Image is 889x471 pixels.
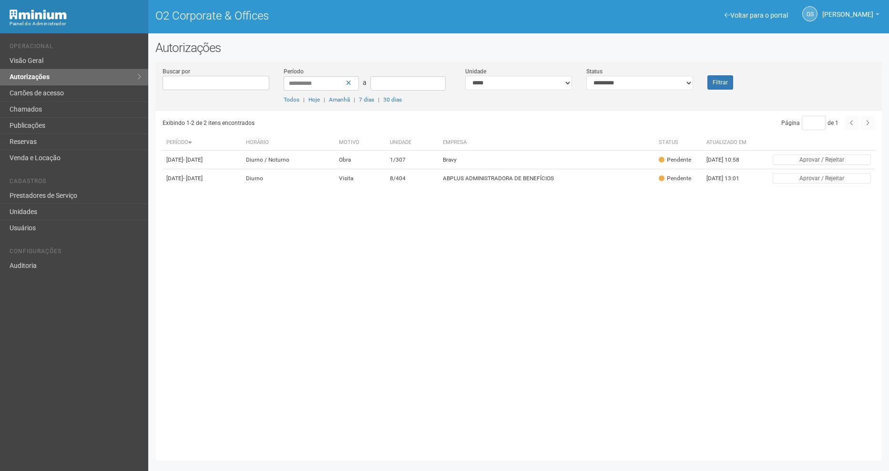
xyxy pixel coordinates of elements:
[802,6,817,21] a: GS
[155,10,511,22] h1: O2 Corporate & Offices
[359,96,374,103] a: 7 dias
[284,67,304,76] label: Período
[822,1,873,18] span: Gabriela Souza
[163,169,242,188] td: [DATE]
[386,135,439,151] th: Unidade
[155,41,882,55] h2: Autorizações
[659,156,691,164] div: Pendente
[465,67,486,76] label: Unidade
[363,79,367,86] span: a
[163,67,190,76] label: Buscar por
[335,151,386,169] td: Obra
[10,43,141,53] li: Operacional
[703,151,755,169] td: [DATE] 10:58
[773,173,871,184] button: Aprovar / Rejeitar
[586,67,603,76] label: Status
[781,120,838,126] span: Página de 1
[655,135,703,151] th: Status
[378,96,379,103] span: |
[284,96,299,103] a: Todos
[242,151,335,169] td: Diurno / Noturno
[439,135,655,151] th: Empresa
[725,11,788,19] a: Voltar para o portal
[335,169,386,188] td: Visita
[773,154,871,165] button: Aprovar / Rejeitar
[10,248,141,258] li: Configurações
[386,151,439,169] td: 1/307
[383,96,402,103] a: 30 dias
[10,10,67,20] img: Minium
[439,169,655,188] td: ABPLUS ADMINISTRADORA DE BENEFÍCIOS
[703,169,755,188] td: [DATE] 13:01
[822,12,879,20] a: [PERSON_NAME]
[163,135,242,151] th: Período
[703,135,755,151] th: Atualizado em
[707,75,733,90] button: Filtrar
[386,169,439,188] td: 8/404
[163,151,242,169] td: [DATE]
[242,135,335,151] th: Horário
[439,151,655,169] td: Bravy
[308,96,320,103] a: Hoje
[242,169,335,188] td: Diurno
[324,96,325,103] span: |
[10,178,141,188] li: Cadastros
[10,20,141,28] div: Painel do Administrador
[183,175,203,182] span: - [DATE]
[183,156,203,163] span: - [DATE]
[335,135,386,151] th: Motivo
[329,96,350,103] a: Amanhã
[354,96,355,103] span: |
[303,96,305,103] span: |
[163,116,516,130] div: Exibindo 1-2 de 2 itens encontrados
[659,174,691,183] div: Pendente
